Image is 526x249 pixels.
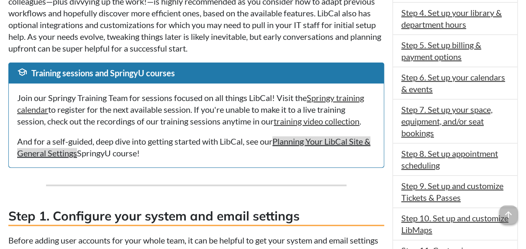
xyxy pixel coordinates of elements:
[17,92,375,127] p: Join our Springy Training Team for sessions focused on all things LibCal! Visit the to register f...
[274,116,359,126] a: training video collection
[401,148,498,170] a: Step 8. Set up appointment scheduling
[401,72,505,94] a: Step 6. Set up your calendars & events
[499,205,518,224] span: arrow_upward
[17,67,27,77] span: school
[8,207,384,226] h3: Step 1. Configure your system and email settings
[499,206,518,216] a: arrow_upward
[401,40,481,62] a: Step 5. Set up billing & payment options
[401,181,503,202] a: Step 9. Set up and customize Tickets & Passes
[401,8,502,29] a: Step 4. Set up your library & department hours
[401,213,508,235] a: Step 10. Set up and customize LibMaps
[401,104,493,138] a: Step 7. Set up your space, equipment, and/or seat bookings
[17,135,375,159] p: And for a self-guided, deep dive into getting started with LibCal, see our SpringyU course!
[31,68,175,78] span: Training sessions and SpringyU courses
